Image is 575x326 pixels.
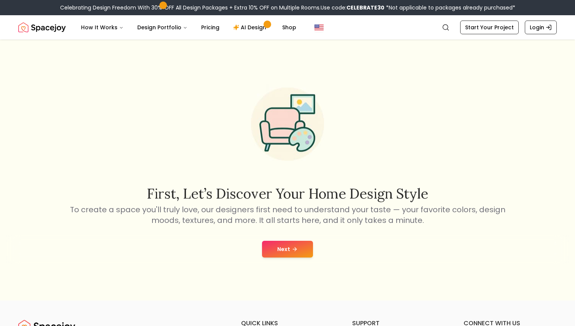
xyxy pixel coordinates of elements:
img: Spacejoy Logo [18,20,66,35]
img: United States [315,23,324,32]
a: Shop [276,20,302,35]
a: Spacejoy [18,20,66,35]
a: AI Design [227,20,275,35]
a: Login [525,21,557,34]
span: *Not applicable to packages already purchased* [384,4,515,11]
a: Start Your Project [460,21,519,34]
button: Next [262,241,313,258]
h2: First, let’s discover your home design style [68,186,507,201]
b: CELEBRATE30 [346,4,384,11]
a: Pricing [195,20,226,35]
button: How It Works [75,20,130,35]
span: Use code: [321,4,384,11]
img: Start Style Quiz Illustration [239,75,336,173]
div: Celebrating Design Freedom With 30% OFF All Design Packages + Extra 10% OFF on Multiple Rooms. [60,4,515,11]
nav: Main [75,20,302,35]
p: To create a space you'll truly love, our designers first need to understand your taste — your fav... [68,204,507,226]
button: Design Portfolio [131,20,194,35]
nav: Global [18,15,557,40]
